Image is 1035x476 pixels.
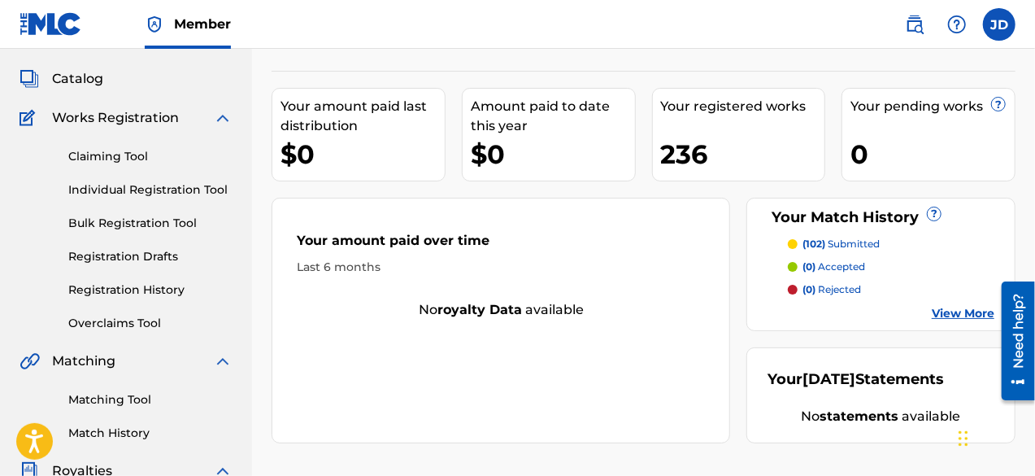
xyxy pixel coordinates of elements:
[932,305,994,322] a: View More
[802,260,865,274] p: accepted
[941,8,973,41] div: Help
[68,248,233,265] a: Registration Drafts
[68,425,233,442] a: Match History
[850,97,1015,116] div: Your pending works
[437,302,522,317] strong: royalty data
[20,30,118,50] a: SummarySummary
[471,136,635,172] div: $0
[850,136,1015,172] div: 0
[788,260,994,274] a: (0) accepted
[992,98,1005,111] span: ?
[802,283,815,295] span: (0)
[20,108,41,128] img: Works Registration
[272,300,729,320] div: No available
[20,12,82,36] img: MLC Logo
[68,181,233,199] a: Individual Registration Tool
[928,207,941,221] span: ?
[802,260,815,273] span: (0)
[68,315,233,332] a: Overclaims Tool
[802,238,825,250] span: (102)
[213,352,233,371] img: expand
[898,8,931,41] a: Public Search
[174,15,231,33] span: Member
[68,148,233,165] a: Claiming Tool
[954,398,1035,476] iframe: Chat Widget
[768,369,944,391] div: Your Statements
[768,407,994,426] div: No available
[280,136,445,172] div: $0
[68,282,233,299] a: Registration History
[820,408,899,424] strong: statements
[297,259,705,276] div: Last 6 months
[788,237,994,251] a: (102) submitted
[959,414,968,463] div: Drag
[802,237,880,251] p: submitted
[471,97,635,136] div: Amount paid to date this year
[20,69,39,89] img: Catalog
[52,69,103,89] span: Catalog
[983,8,1015,41] div: User Menu
[52,352,115,371] span: Matching
[20,69,103,89] a: CatalogCatalog
[802,282,861,297] p: rejected
[52,108,179,128] span: Works Registration
[280,97,445,136] div: Your amount paid last distribution
[802,370,855,388] span: [DATE]
[145,15,164,34] img: Top Rightsholder
[661,136,825,172] div: 236
[661,97,825,116] div: Your registered works
[68,215,233,232] a: Bulk Registration Tool
[788,282,994,297] a: (0) rejected
[213,108,233,128] img: expand
[20,352,40,371] img: Matching
[947,15,967,34] img: help
[297,231,705,259] div: Your amount paid over time
[905,15,924,34] img: search
[768,207,994,229] div: Your Match History
[989,276,1035,407] iframe: Resource Center
[68,391,233,408] a: Matching Tool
